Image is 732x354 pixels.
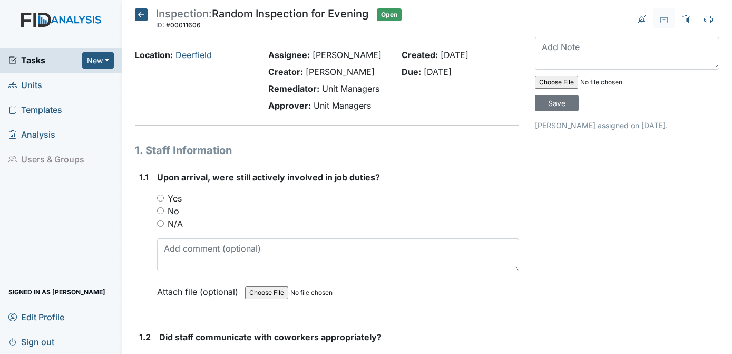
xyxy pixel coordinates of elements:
[402,50,438,60] strong: Created:
[168,217,183,230] label: N/A
[402,66,421,77] strong: Due:
[166,21,201,29] span: #00011606
[157,220,164,227] input: N/A
[8,54,82,66] a: Tasks
[157,207,164,214] input: No
[8,77,42,93] span: Units
[313,50,382,60] span: [PERSON_NAME]
[157,280,242,298] label: Attach file (optional)
[314,100,371,111] span: Unit Managers
[8,333,54,350] span: Sign out
[175,50,212,60] a: Deerfield
[8,127,55,143] span: Analysis
[157,195,164,202] input: Yes
[268,66,303,77] strong: Creator:
[268,50,310,60] strong: Assignee:
[168,192,182,205] label: Yes
[139,331,151,343] label: 1.2
[322,83,379,94] span: Unit Managers
[441,50,469,60] span: [DATE]
[8,102,62,118] span: Templates
[159,332,382,342] span: Did staff communicate with coworkers appropriately?
[157,172,380,183] span: Upon arrival, were still actively involved in job duties?
[156,7,212,20] span: Inspection:
[268,100,311,111] strong: Approver:
[268,83,319,94] strong: Remediator:
[156,21,164,29] span: ID:
[82,52,114,69] button: New
[306,66,375,77] span: [PERSON_NAME]
[377,8,402,21] span: Open
[535,120,719,131] p: [PERSON_NAME] assigned on [DATE].
[139,171,149,184] label: 1.1
[8,309,64,325] span: Edit Profile
[168,205,179,217] label: No
[135,142,520,158] h1: 1. Staff Information
[535,95,579,111] input: Save
[135,50,173,60] strong: Location:
[424,66,452,77] span: [DATE]
[8,284,105,300] span: Signed in as [PERSON_NAME]
[156,8,368,32] div: Random Inspection for Evening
